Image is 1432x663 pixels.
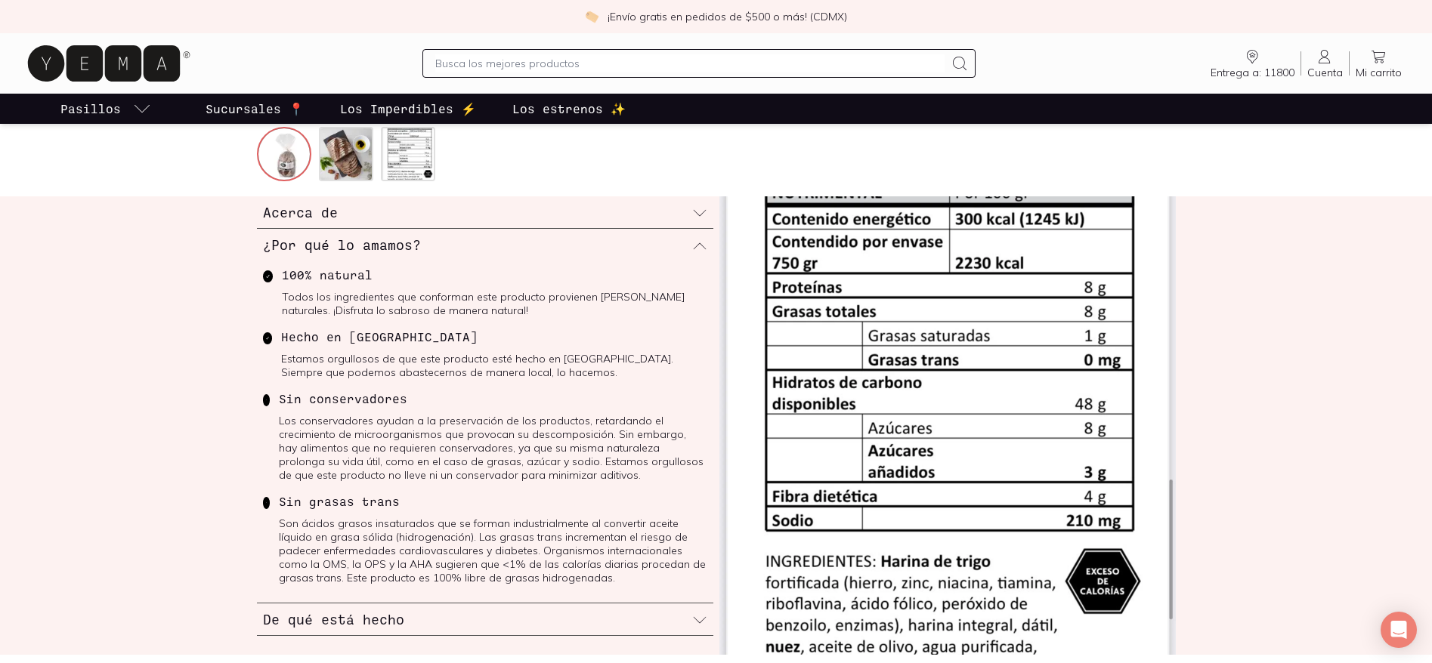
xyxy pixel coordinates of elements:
[281,329,707,344] h4: Hecho en [GEOGRAPHIC_DATA]
[279,517,707,584] p: Son ácidos grasos insaturados que se forman industrialmente al convertir aceite líquido en grasa ...
[512,100,626,118] p: Los estrenos ✨
[282,267,707,282] h4: 100% natural
[320,128,375,183] img: pan-elia-datiltif_0ed8f785-cc73-4c09-8d67-1b25c2bd5bab=fwebp-q70-w256
[279,391,707,406] h4: Sin conservadores
[1307,66,1343,79] span: Cuenta
[263,235,421,254] h3: ¿Por qué lo amamos?
[1205,48,1301,79] a: Entrega a: 11800
[435,54,945,72] input: Busca los mejores productos
[1301,48,1349,79] a: Cuenta
[1381,612,1417,648] div: Open Intercom Messenger
[263,202,338,222] h3: Acerca de
[258,128,313,183] img: pan-elia-de-datil_f556e918-ae83-4442-8326-c04c0d12079f=fwebp-q70-w256
[281,352,707,379] p: Estamos orgullosos de que este producto esté hecho en [GEOGRAPHIC_DATA]. Siempre que podemos abas...
[337,94,479,124] a: Los Imperdibles ⚡️
[1350,48,1408,79] a: Mi carrito
[263,609,404,629] h3: De qué está hecho
[1211,66,1294,79] span: Entrega a: 11800
[382,128,437,183] img: pan-elia-datil_2fe14129-b3f5-4c41-ae6e-5dac390a1883=fwebp-q70-w256
[282,290,707,317] p: Todos los ingredientes que conforman este producto provienen [PERSON_NAME] naturales. ¡Disfruta l...
[279,414,707,482] p: Los conservadores ayudan a la preservación de los productos, retardando el crecimiento de microor...
[608,9,847,24] p: ¡Envío gratis en pedidos de $500 o más! (CDMX)
[509,94,629,124] a: Los estrenos ✨
[719,196,1176,655] img: Hogaza con Dátil Pan Elia
[340,100,476,118] p: Los Imperdibles ⚡️
[585,10,598,23] img: check
[203,94,307,124] a: Sucursales 📍
[60,100,121,118] p: Pasillos
[57,94,154,124] a: pasillo-todos-link
[1356,66,1402,79] span: Mi carrito
[279,494,707,509] h4: Sin grasas trans
[206,100,304,118] p: Sucursales 📍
